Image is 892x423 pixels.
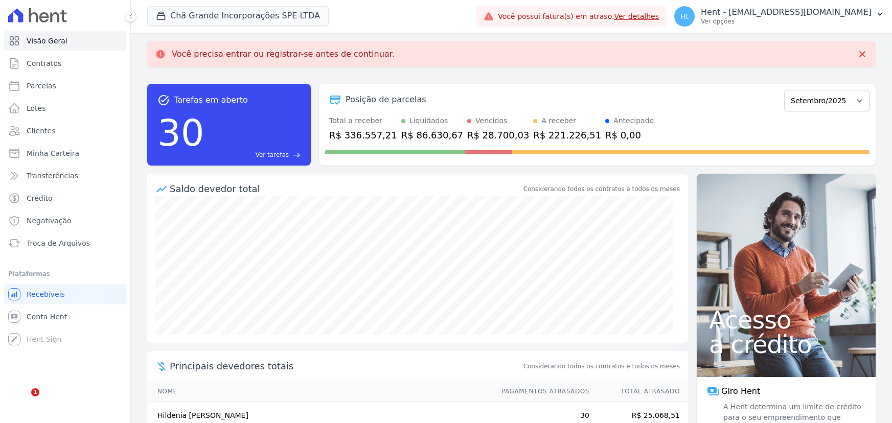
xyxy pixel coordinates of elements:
[4,284,126,304] a: Recebíveis
[170,182,521,196] div: Saldo devedor total
[329,115,397,126] div: Total a receber
[293,151,301,159] span: east
[709,308,863,332] span: Acesso
[27,81,56,91] span: Parcelas
[401,128,463,142] div: R$ 86.630,67
[721,385,760,397] span: Giro Hent
[467,128,529,142] div: R$ 28.700,03
[27,216,72,226] span: Negativação
[10,388,35,413] iframe: Intercom live chat
[613,115,654,126] div: Antecipado
[701,17,872,26] p: Ver opções
[409,115,448,126] div: Liquidados
[4,166,126,186] a: Transferências
[27,289,65,299] span: Recebíveis
[256,150,289,159] span: Ver tarefas
[4,143,126,163] a: Minha Carteira
[4,121,126,141] a: Clientes
[27,103,46,113] span: Lotes
[4,233,126,253] a: Troca de Arquivos
[27,193,53,203] span: Crédito
[605,128,654,142] div: R$ 0,00
[174,94,248,106] span: Tarefas em aberto
[4,31,126,51] a: Visão Geral
[533,128,601,142] div: R$ 221.226,51
[4,188,126,208] a: Crédito
[492,381,590,402] th: Pagamentos Atrasados
[31,388,39,396] span: 1
[523,184,680,194] div: Considerando todos os contratos e todos os meses
[27,312,67,322] span: Conta Hent
[157,94,170,106] span: task_alt
[27,238,90,248] span: Troca de Arquivos
[157,106,204,159] div: 30
[4,98,126,119] a: Lotes
[475,115,507,126] div: Vencidos
[541,115,576,126] div: A receber
[4,53,126,74] a: Contratos
[27,58,61,68] span: Contratos
[209,150,301,159] a: Ver tarefas east
[27,148,79,158] span: Minha Carteira
[666,2,892,31] button: Ht Hent - [EMAIL_ADDRESS][DOMAIN_NAME] Ver opções
[147,381,492,402] th: Nome
[27,126,55,136] span: Clientes
[8,268,122,280] div: Plataformas
[4,210,126,231] a: Negativação
[147,6,329,26] button: Chã Grande Incorporações SPE LTDA
[701,7,872,17] p: Hent - [EMAIL_ADDRESS][DOMAIN_NAME]
[614,12,659,20] a: Ver detalhes
[680,13,689,20] span: Ht
[590,381,688,402] th: Total Atrasado
[329,128,397,142] div: R$ 336.557,21
[27,171,78,181] span: Transferências
[172,49,395,59] p: Você precisa entrar ou registrar-se antes de continuar.
[27,36,67,46] span: Visão Geral
[4,76,126,96] a: Parcelas
[346,93,426,106] div: Posição de parcelas
[709,332,863,357] span: a crédito
[4,307,126,327] a: Conta Hent
[498,11,659,22] span: Você possui fatura(s) em atraso.
[170,359,521,373] span: Principais devedores totais
[523,362,680,371] span: Considerando todos os contratos e todos os meses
